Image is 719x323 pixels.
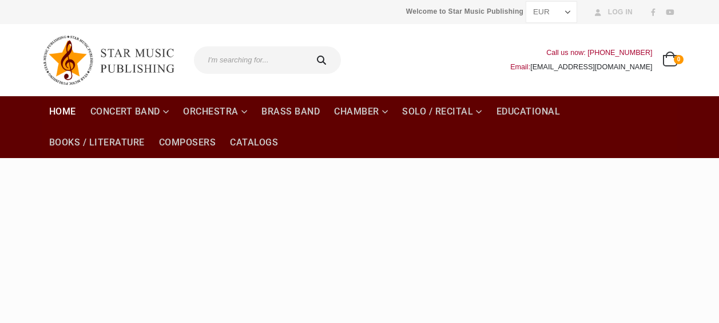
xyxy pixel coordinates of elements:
[176,96,254,127] a: Orchestra
[590,5,633,19] a: Log In
[255,96,327,127] a: Brass Band
[530,63,652,71] a: [EMAIL_ADDRESS][DOMAIN_NAME]
[305,46,341,74] button: Search
[395,96,489,127] a: Solo / Recital
[152,127,223,158] a: Composers
[510,46,652,60] div: Call us now: [PHONE_NUMBER]
[674,55,683,64] span: 0
[327,96,395,127] a: Chamber
[42,30,185,90] img: Star Music Publishing
[662,5,677,19] a: Youtube
[84,96,176,127] a: Concert Band
[223,127,285,158] a: Catalogs
[646,5,661,19] a: Facebook
[490,96,567,127] a: Educational
[42,96,83,127] a: Home
[194,46,305,74] input: I'm searching for...
[42,127,152,158] a: Books / Literature
[510,60,652,74] div: Email:
[406,3,523,20] span: Welcome to Star Music Publishing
